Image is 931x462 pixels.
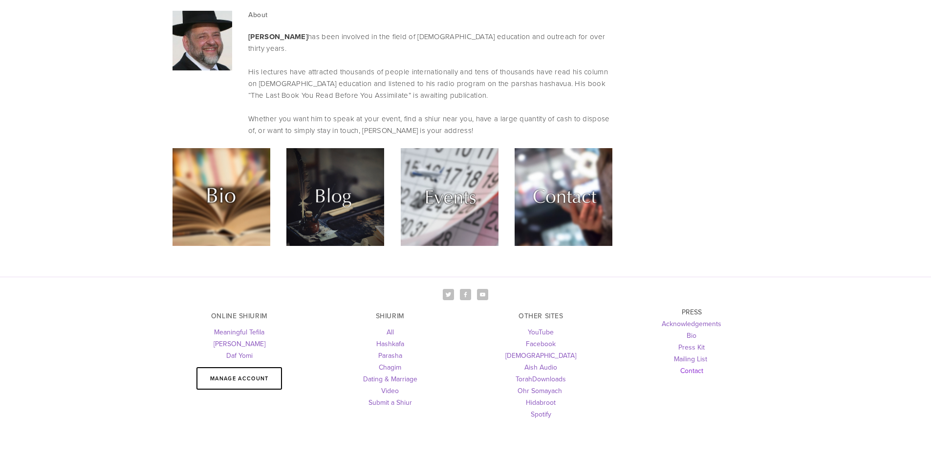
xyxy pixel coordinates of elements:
[531,409,551,419] a: Spotify
[248,66,612,101] p: His lectures have attracted thousands of people internationally and tens of thousands have read h...
[248,113,612,136] p: Whether you want him to speak at your event, find a shiur near you, have a large quantity of cash...
[662,319,721,329] a: Acknowledgements
[196,367,282,390] a: Manage Account
[387,327,394,337] a: All
[376,339,404,349] a: Hashkafa
[379,362,401,372] a: Chagim
[474,312,608,320] h3: OTHER SITES
[173,312,307,320] h3: ONLINE SHIURIM
[680,366,703,375] a: Contact
[381,386,399,396] a: Video
[368,397,412,407] a: Submit a Shiur
[363,374,417,384] a: Dating & Marriage
[674,354,707,364] a: Mailing List
[518,386,562,396] a: Ohr Somayach
[505,351,576,360] a: [DEMOGRAPHIC_DATA]
[248,31,612,54] p: has been involved in the field of [DEMOGRAPHIC_DATA] education and outreach for over thirty years.
[214,339,265,349] a: [PERSON_NAME]
[687,330,696,340] a: Bio
[678,342,705,352] a: Press Kit
[323,312,457,320] h3: SHIURIM
[516,374,566,384] a: TorahDownloads
[524,362,557,372] a: Aish Audio
[226,351,253,360] a: Daf Yomi
[528,327,554,337] a: YouTube
[378,351,402,360] a: Parasha
[248,31,308,42] strong: [PERSON_NAME]
[173,11,232,70] img: 14925528_203262856780880_7817450999216063088_n.jpg
[248,11,612,19] h3: About
[214,327,264,337] a: Meaningful Tefila
[526,397,556,407] a: Hidabroot
[526,339,556,349] a: Facebook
